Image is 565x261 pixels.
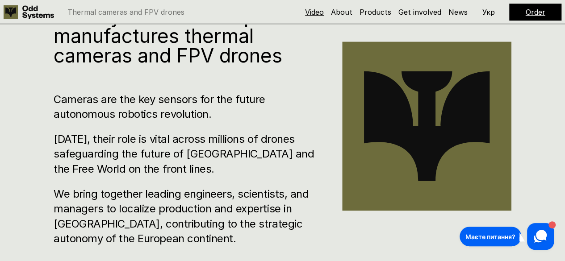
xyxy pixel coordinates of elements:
a: Video [305,8,324,17]
a: Get involved [398,8,441,17]
a: Order [526,8,545,17]
a: Products [360,8,391,17]
h3: We bring together leading engineers, scientists, and managers to localize production and expertis... [54,186,315,246]
p: Thermal cameras and FPV drones [67,8,184,16]
a: About [331,8,352,17]
h3: [DATE], their role is vital across millions of drones safeguarding the future of [GEOGRAPHIC_DATA... [54,132,315,177]
a: News [448,8,468,17]
h3: Cameras are the key sensors for the future autonomous robotics revolution. [54,92,315,122]
p: Укр [482,8,495,16]
h1: Odd Systems develops and manufactures thermal cameras and FPV drones [54,6,315,65]
iframe: HelpCrunch [457,221,556,252]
